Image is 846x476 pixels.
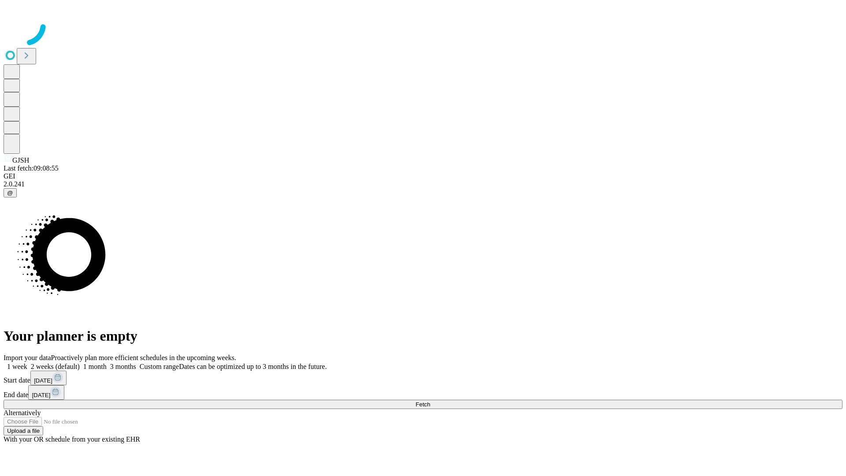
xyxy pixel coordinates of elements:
[416,401,430,408] span: Fetch
[4,354,51,361] span: Import your data
[4,371,842,385] div: Start date
[7,190,13,196] span: @
[51,354,236,361] span: Proactively plan more efficient schedules in the upcoming weeks.
[140,363,179,370] span: Custom range
[28,385,64,400] button: [DATE]
[4,426,43,435] button: Upload a file
[4,164,59,172] span: Last fetch: 09:08:55
[7,363,27,370] span: 1 week
[4,172,842,180] div: GEI
[4,409,41,416] span: Alternatively
[4,400,842,409] button: Fetch
[83,363,107,370] span: 1 month
[31,363,80,370] span: 2 weeks (default)
[32,392,50,398] span: [DATE]
[179,363,327,370] span: Dates can be optimized up to 3 months in the future.
[4,328,842,344] h1: Your planner is empty
[4,435,140,443] span: With your OR schedule from your existing EHR
[34,377,52,384] span: [DATE]
[4,180,842,188] div: 2.0.241
[4,188,17,197] button: @
[12,156,29,164] span: GJSH
[4,385,842,400] div: End date
[110,363,136,370] span: 3 months
[30,371,67,385] button: [DATE]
